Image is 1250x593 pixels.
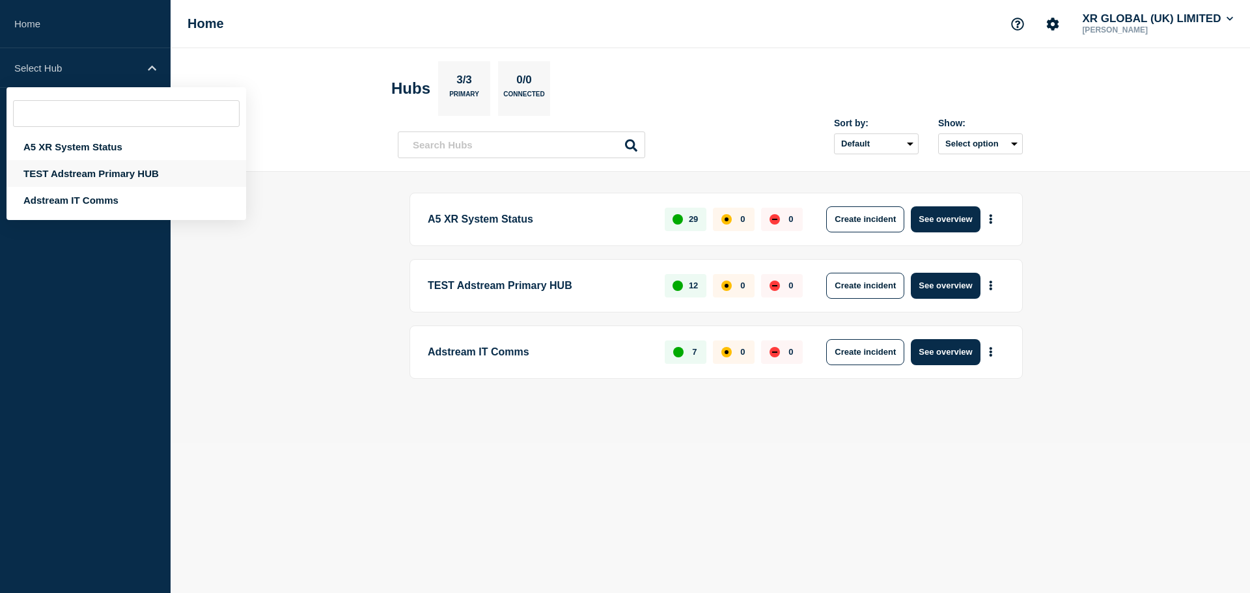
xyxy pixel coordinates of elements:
[770,214,780,225] div: down
[428,339,650,365] p: Adstream IT Comms
[740,347,745,357] p: 0
[740,281,745,290] p: 0
[911,339,980,365] button: See overview
[721,214,732,225] div: affected
[721,281,732,291] div: affected
[770,347,780,357] div: down
[826,273,904,299] button: Create incident
[673,347,684,357] div: up
[689,214,698,224] p: 29
[911,273,980,299] button: See overview
[788,214,793,224] p: 0
[673,281,683,291] div: up
[982,340,999,364] button: More actions
[692,347,697,357] p: 7
[982,207,999,231] button: More actions
[982,273,999,297] button: More actions
[398,131,645,158] input: Search Hubs
[7,187,246,214] div: Adstream IT Comms
[788,347,793,357] p: 0
[428,273,650,299] p: TEST Adstream Primary HUB
[512,74,537,90] p: 0/0
[826,206,904,232] button: Create incident
[503,90,544,104] p: Connected
[428,206,650,232] p: A5 XR System Status
[7,160,246,187] div: TEST Adstream Primary HUB
[834,118,919,128] div: Sort by:
[7,133,246,160] div: A5 XR System Status
[834,133,919,154] select: Sort by
[14,62,139,74] p: Select Hub
[788,281,793,290] p: 0
[721,347,732,357] div: affected
[187,16,224,31] h1: Home
[1004,10,1031,38] button: Support
[391,79,430,98] h2: Hubs
[1079,25,1215,34] p: [PERSON_NAME]
[689,281,698,290] p: 12
[938,133,1023,154] button: Select option
[673,214,683,225] div: up
[826,339,904,365] button: Create incident
[449,90,479,104] p: Primary
[911,206,980,232] button: See overview
[938,118,1023,128] div: Show:
[452,74,477,90] p: 3/3
[1079,12,1236,25] button: XR GLOBAL (UK) LIMITED
[770,281,780,291] div: down
[740,214,745,224] p: 0
[1039,10,1066,38] button: Account settings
